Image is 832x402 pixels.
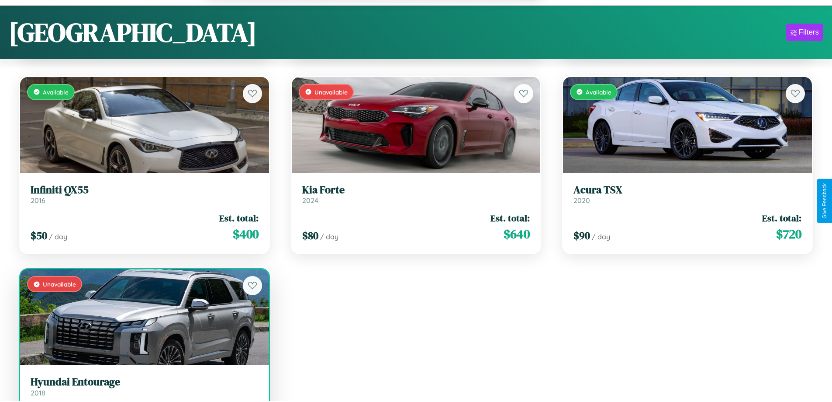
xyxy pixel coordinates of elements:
span: Available [43,88,69,96]
span: $ 640 [504,225,530,243]
h3: Infiniti QX55 [31,184,259,196]
span: $ 90 [573,228,590,243]
span: 2016 [31,196,45,205]
span: / day [320,232,338,241]
span: Unavailable [314,88,348,96]
a: Acura TSX2020 [573,184,801,205]
span: Unavailable [43,280,76,288]
span: Est. total: [219,212,259,224]
a: Infiniti QX552016 [31,184,259,205]
a: Kia Forte2024 [302,184,530,205]
span: 2024 [302,196,318,205]
h3: Acura TSX [573,184,801,196]
span: $ 720 [776,225,801,243]
h3: Kia Forte [302,184,530,196]
span: Est. total: [762,212,801,224]
div: Give Feedback [822,183,828,219]
span: 2020 [573,196,590,205]
span: $ 80 [302,228,318,243]
div: Filters [799,28,819,37]
button: Filters [786,24,823,41]
span: 2018 [31,388,45,397]
span: Est. total: [490,212,530,224]
span: / day [49,232,67,241]
h1: [GEOGRAPHIC_DATA] [9,14,257,50]
span: $ 400 [233,225,259,243]
span: Available [586,88,611,96]
span: / day [592,232,610,241]
h3: Hyundai Entourage [31,376,259,388]
span: $ 50 [31,228,47,243]
a: Hyundai Entourage2018 [31,376,259,397]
